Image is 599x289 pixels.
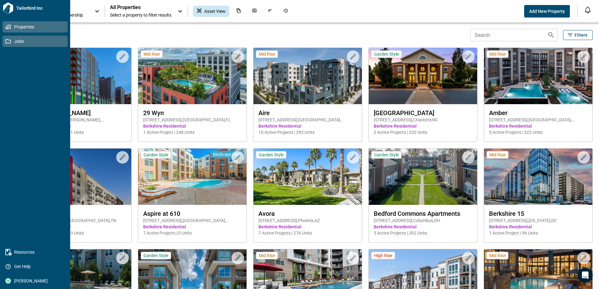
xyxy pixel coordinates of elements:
[143,230,242,236] span: 7 Active Projects | 0 Units
[374,152,399,158] span: Garden Style
[258,129,357,135] span: 10 Active Projects | 293 Units
[253,149,362,205] img: property-asset
[28,210,126,217] span: Artisan on 18th
[575,32,587,38] span: Filters
[23,48,131,104] img: property-asset
[3,36,68,47] a: Jobs
[489,129,587,135] span: 5 Active Projects | 322 Units
[259,253,275,258] span: Mid Rise
[258,230,357,236] span: 7 Active Projects | 276 Units
[489,51,506,57] span: Mid Rise
[143,123,242,129] span: Berkshire Residential
[258,109,357,117] span: Aire
[374,217,472,224] span: [STREET_ADDRESS] , Columbus , OH
[193,6,229,17] div: Asset View
[28,217,126,224] span: [STREET_ADDRESS] , [GEOGRAPHIC_DATA] , TN
[484,48,592,104] img: property-asset
[524,5,570,18] button: Add New Property
[259,152,284,158] span: Garden Style
[529,8,565,14] span: Add New Property
[213,152,242,157] span: Bird's-eye View
[374,210,472,217] span: Bedford Commons Apartments
[489,224,587,230] span: Berkshire Residential
[489,152,506,158] span: Mid Rise
[489,109,587,117] span: Amber
[23,32,468,38] span: 123 Properties
[11,278,62,284] span: [PERSON_NAME]
[258,123,357,129] span: Berkshire Residential
[258,217,357,224] span: [STREET_ADDRESS] , Phoenix , AZ
[374,230,472,236] span: 3 Active Projects | 392 Units
[28,230,126,236] span: 10 Active Projects | 153 Units
[374,123,472,129] span: Berkshire Residential
[143,109,242,117] span: 29 Wyn
[264,6,276,17] div: Issues & Info
[143,129,242,135] span: 1 Active Project | 248 Units
[11,24,62,30] span: Properties
[3,21,68,33] a: Properties
[374,117,472,123] span: [STREET_ADDRESS] , Charlotte , NC
[374,51,399,57] span: Garden Style
[259,51,275,57] span: Mid Rise
[232,6,245,17] div: Documents
[11,263,62,270] span: Get Help
[489,217,587,224] span: [STREET_ADDRESS] , [US_STATE] , DC
[28,224,126,230] span: Berkshire Residential
[489,210,587,217] span: Berkshire 15
[374,129,472,135] span: 2 Active Projects | 320 Units
[143,224,242,230] span: Berkshire Residential
[258,224,357,230] span: Berkshire Residential
[253,48,362,104] img: property-asset
[489,123,587,129] span: Berkshire Residential
[28,123,126,129] span: Berkshire Residential
[138,149,247,205] img: property-asset
[489,253,506,258] span: Mid Rise
[143,253,168,258] span: Garden Style
[489,117,587,123] span: [STREET_ADDRESS] , [GEOGRAPHIC_DATA] , [GEOGRAPHIC_DATA]
[545,29,557,41] button: Search properties
[374,253,392,258] span: High Rise
[28,129,126,135] span: 10 Active Projects | 231 Units
[258,210,357,217] span: Avora
[143,152,168,158] span: Garden Style
[578,268,593,283] iframe: Intercom live chat
[11,249,62,255] span: Resources
[11,38,62,44] span: Jobs
[369,48,477,104] img: property-asset
[374,224,472,230] span: Berkshire Residential
[14,5,68,11] span: Tailorbird Inc
[583,5,593,15] button: Open notification feed
[484,149,592,205] img: property-asset
[204,8,226,14] span: Asset View
[110,4,171,11] span: All Properties
[143,117,242,123] span: [STREET_ADDRESS] , [GEOGRAPHIC_DATA] , FL
[110,12,171,18] span: Select a property to filter results
[279,6,292,17] div: Job History
[138,48,247,104] img: property-asset
[563,30,593,40] button: Filters
[248,6,261,17] div: Photos
[258,117,357,123] span: [STREET_ADDRESS] , [GEOGRAPHIC_DATA][PERSON_NAME] , CA
[143,217,242,224] span: [STREET_ADDRESS] , [GEOGRAPHIC_DATA] , [GEOGRAPHIC_DATA]
[28,117,126,123] span: [STREET_ADDRESS][PERSON_NAME] , [GEOGRAPHIC_DATA] , CO
[143,210,242,217] span: Aspire at 610
[23,149,131,205] img: property-asset
[143,51,160,57] span: Mid Rise
[28,109,126,117] span: 2020 [PERSON_NAME]
[369,149,477,205] img: property-asset
[374,109,472,117] span: [GEOGRAPHIC_DATA]
[489,230,587,236] span: 1 Active Project | 96 Units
